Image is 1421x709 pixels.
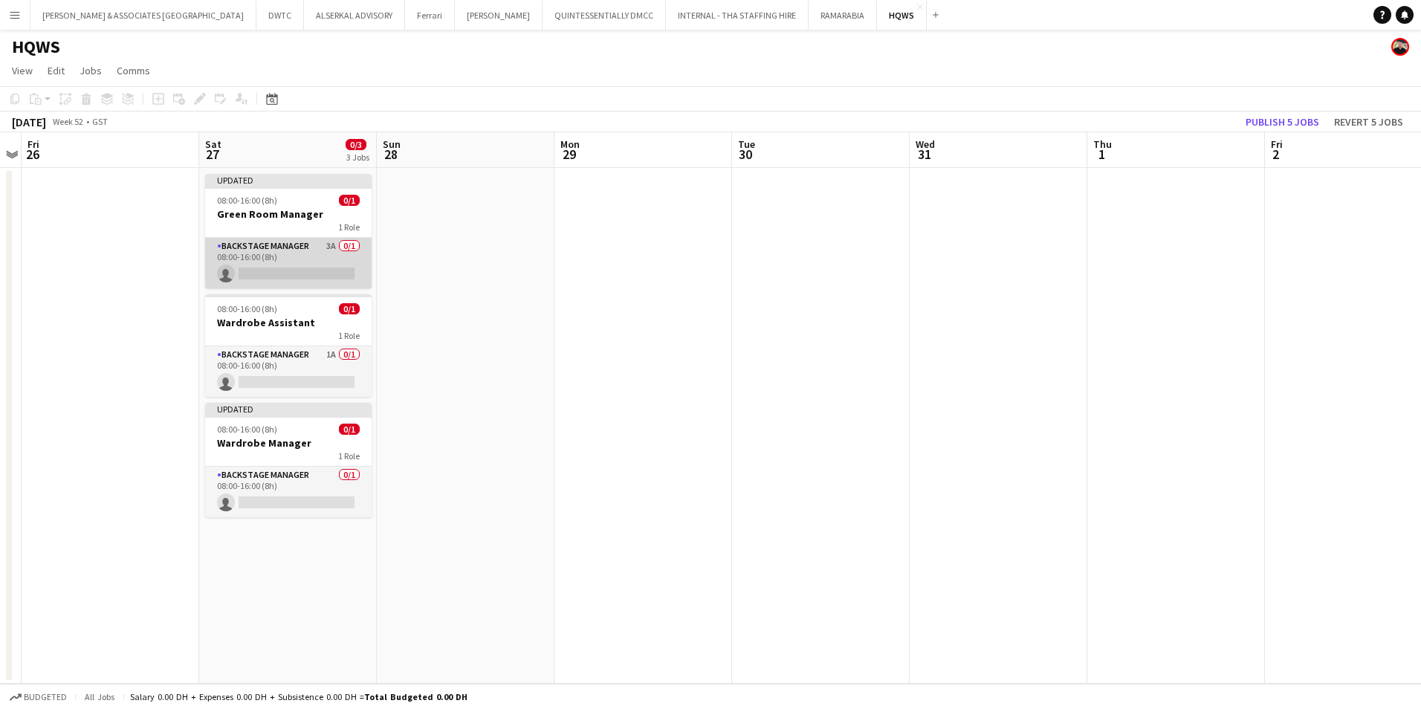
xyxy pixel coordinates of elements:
button: Revert 5 jobs [1328,112,1409,132]
span: Tue [738,137,755,151]
span: 2 [1269,146,1283,163]
button: Budgeted [7,689,69,705]
span: 1 [1091,146,1112,163]
h3: Wardrobe Manager [205,436,372,450]
span: Wed [916,137,935,151]
span: 27 [203,146,221,163]
span: Fri [1271,137,1283,151]
app-job-card: 08:00-16:00 (8h)0/1Wardrobe Assistant1 RoleBackstage Manager1A0/108:00-16:00 (8h) [205,294,372,397]
button: INTERNAL - THA STAFFING HIRE [666,1,809,30]
span: 30 [736,146,755,163]
div: GST [92,116,108,127]
span: 0/1 [339,303,360,314]
span: Budgeted [24,692,67,702]
app-card-role: Backstage Manager1A0/108:00-16:00 (8h) [205,346,372,397]
span: 31 [913,146,935,163]
span: Mon [560,137,580,151]
span: Thu [1093,137,1112,151]
span: 0/1 [339,424,360,435]
span: 1 Role [338,450,360,462]
span: 08:00-16:00 (8h) [217,303,277,314]
a: View [6,61,39,80]
span: 1 Role [338,330,360,341]
div: Updated [205,174,372,186]
span: 0/1 [339,195,360,206]
div: Salary 0.00 DH + Expenses 0.00 DH + Subsistence 0.00 DH = [130,691,467,702]
button: [PERSON_NAME] [455,1,543,30]
button: [PERSON_NAME] & ASSOCIATES [GEOGRAPHIC_DATA] [30,1,256,30]
app-user-avatar: Glenn Lloyd [1391,38,1409,56]
span: Edit [48,64,65,77]
h1: HQWS [12,36,60,58]
div: 3 Jobs [346,152,369,163]
app-job-card: Updated08:00-16:00 (8h)0/1Green Room Manager1 RoleBackstage Manager3A0/108:00-16:00 (8h) [205,174,372,288]
button: ALSERKAL ADVISORY [304,1,405,30]
span: 26 [25,146,39,163]
span: 0/3 [346,139,366,150]
h3: Wardrobe Assistant [205,316,372,329]
app-card-role: Backstage Manager0/108:00-16:00 (8h) [205,467,372,517]
div: Updated [205,403,372,415]
button: Ferrari [405,1,455,30]
div: [DATE] [12,114,46,129]
button: DWTC [256,1,304,30]
button: RAMARABIA [809,1,877,30]
app-job-card: Updated08:00-16:00 (8h)0/1Wardrobe Manager1 RoleBackstage Manager0/108:00-16:00 (8h) [205,403,372,517]
span: 08:00-16:00 (8h) [217,424,277,435]
h3: Green Room Manager [205,207,372,221]
span: Sun [383,137,401,151]
span: Fri [27,137,39,151]
span: Total Budgeted 0.00 DH [364,691,467,702]
span: View [12,64,33,77]
a: Jobs [74,61,108,80]
span: Comms [117,64,150,77]
span: 28 [381,146,401,163]
span: 1 Role [338,221,360,233]
span: All jobs [82,691,117,702]
button: Publish 5 jobs [1240,112,1325,132]
app-card-role: Backstage Manager3A0/108:00-16:00 (8h) [205,238,372,288]
button: QUINTESSENTIALLY DMCC [543,1,666,30]
span: Jobs [80,64,102,77]
a: Edit [42,61,71,80]
span: 29 [558,146,580,163]
span: 08:00-16:00 (8h) [217,195,277,206]
span: Week 52 [49,116,86,127]
button: HQWS [877,1,927,30]
a: Comms [111,61,156,80]
span: Sat [205,137,221,151]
